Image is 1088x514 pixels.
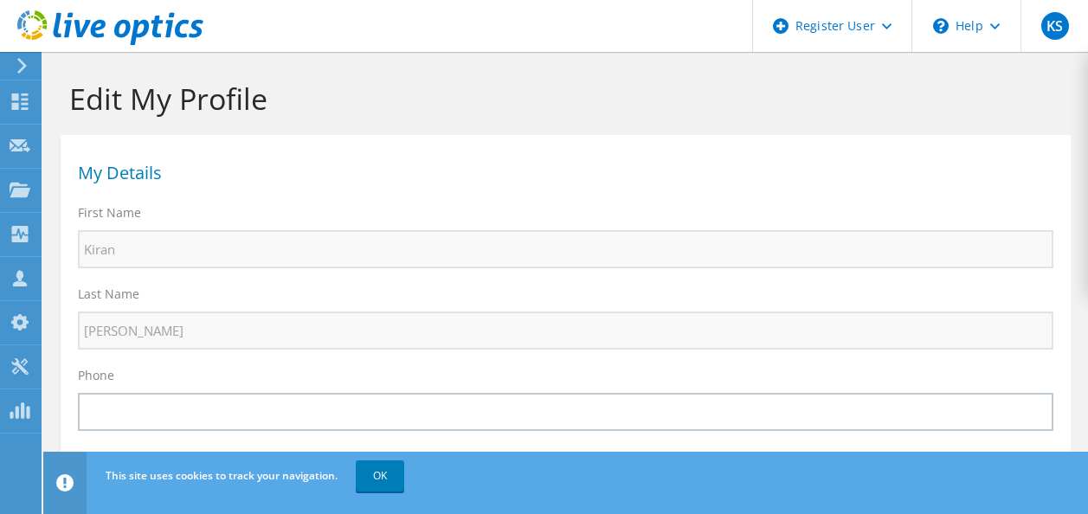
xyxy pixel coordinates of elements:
label: Last Name [78,286,139,303]
a: OK [356,460,404,492]
h1: My Details [78,164,1045,182]
label: Phone [78,367,114,384]
svg: \n [933,18,949,34]
h1: Edit My Profile [69,80,1053,117]
label: First Name [78,204,141,222]
span: KS [1041,12,1069,40]
span: This site uses cookies to track your navigation. [106,468,338,483]
label: Email [78,448,110,466]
